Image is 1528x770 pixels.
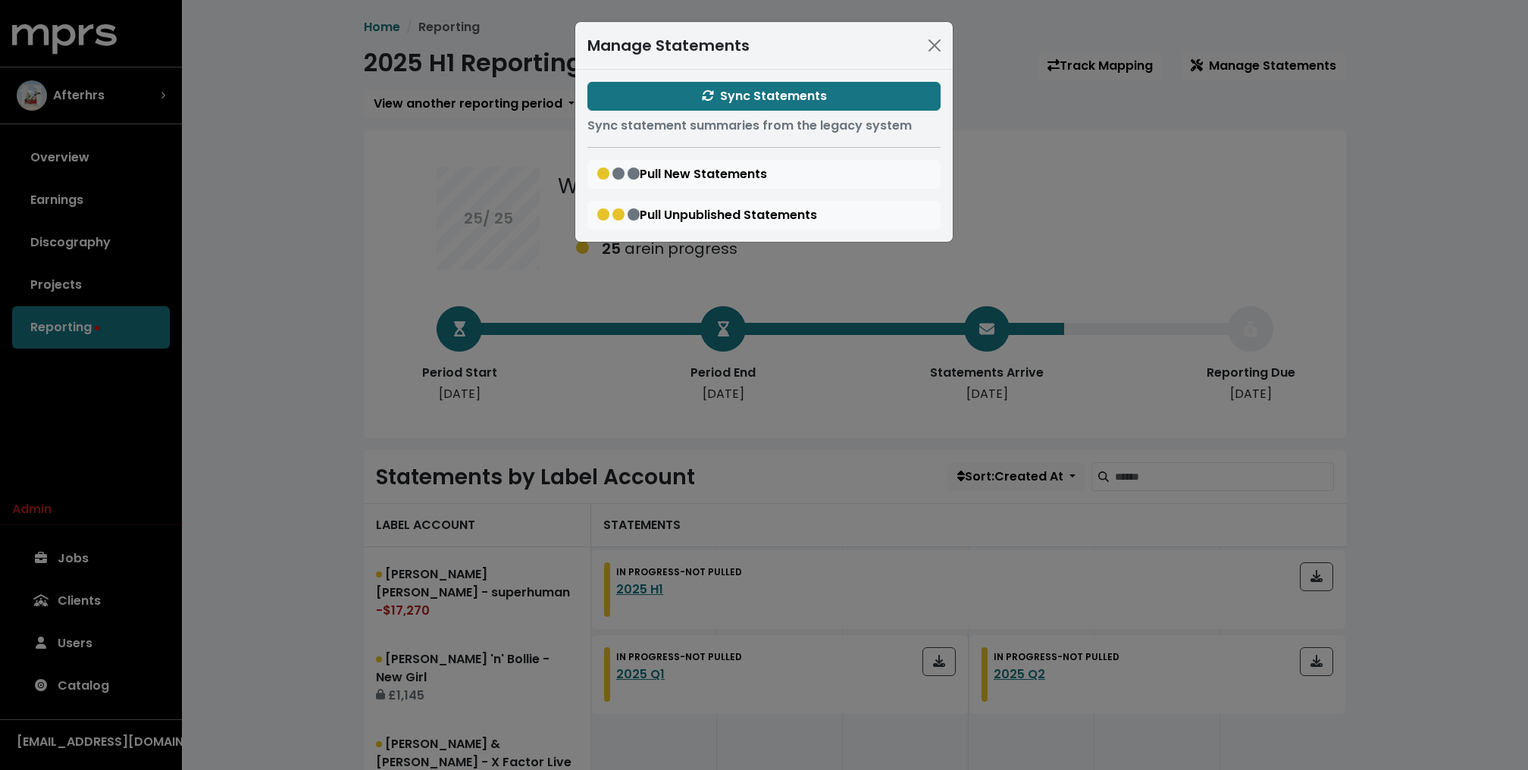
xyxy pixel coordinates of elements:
button: Pull Unpublished Statements [587,201,941,230]
span: Pull Unpublished Statements [597,206,817,224]
span: Sync Statements [702,87,827,105]
div: Manage Statements [587,34,750,57]
button: Sync Statements [587,82,941,111]
p: Sync statement summaries from the legacy system [587,117,941,135]
button: Pull New Statements [587,160,941,189]
span: Pull New Statements [597,165,767,183]
button: Close [922,33,947,58]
